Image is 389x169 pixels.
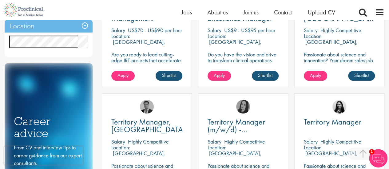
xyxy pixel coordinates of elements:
[252,71,279,81] a: Shortlist
[4,146,83,165] iframe: reCAPTCHA
[208,117,282,142] span: Territory Manager (m/w/d) - [GEOGRAPHIC_DATA]
[304,38,358,51] p: [GEOGRAPHIC_DATA], [GEOGRAPHIC_DATA]
[236,100,250,113] img: Anna Klemencic
[5,20,93,33] h3: Location
[369,149,387,167] img: Chatbot
[208,150,261,163] p: [GEOGRAPHIC_DATA], [GEOGRAPHIC_DATA]
[369,149,374,154] span: 1
[304,71,327,81] a: Apply
[111,27,125,34] span: Salary
[214,72,225,79] span: Apply
[14,115,83,139] h3: Career advice
[308,8,335,16] a: Upload CV
[208,38,261,51] p: [GEOGRAPHIC_DATA], [GEOGRAPHIC_DATA]
[304,52,375,69] p: Passionate about science and innovation? Your dream sales job as Territory Manager awaits!
[208,7,279,22] a: Clinical Process Excellence Manager
[243,8,259,16] a: Join us
[304,27,318,34] span: Salary
[224,27,275,34] p: US$9 - US$95 per hour
[111,38,165,51] p: [GEOGRAPHIC_DATA], [GEOGRAPHIC_DATA]
[224,138,265,145] p: Highly Competitive
[111,117,185,135] span: Territory Manager, [GEOGRAPHIC_DATA]
[208,27,221,34] span: Salary
[181,8,192,16] a: Jobs
[310,72,321,79] span: Apply
[304,118,375,126] a: Territory Manager
[140,100,154,113] img: Carl Gbolade
[111,118,182,133] a: Territory Manager, [GEOGRAPHIC_DATA]
[111,144,130,151] span: Location:
[304,7,375,22] a: Territory Manager - [GEOGRAPHIC_DATA], [GEOGRAPHIC_DATA]
[117,72,129,79] span: Apply
[304,150,358,163] p: [GEOGRAPHIC_DATA], [GEOGRAPHIC_DATA]
[208,144,226,151] span: Location:
[208,52,279,75] p: Do you have the vision and drive to transform clinical operations into models of excellence in a ...
[208,71,231,81] a: Apply
[156,71,182,81] a: Shortlist
[111,150,165,163] p: [GEOGRAPHIC_DATA], [GEOGRAPHIC_DATA]
[111,52,182,69] p: Are you ready to lead cutting-edge IRT projects that accelerate clinical breakthroughs in biotech?
[208,33,226,40] span: Location:
[208,118,279,133] a: Territory Manager (m/w/d) - [GEOGRAPHIC_DATA]
[111,33,130,40] span: Location:
[111,138,125,145] span: Salary
[128,27,182,34] p: US$70 - US$90 per hour
[320,27,361,34] p: Highly Competitive
[304,144,323,151] span: Location:
[304,138,318,145] span: Salary
[348,71,375,81] a: Shortlist
[111,71,135,81] a: Apply
[304,33,323,40] span: Location:
[320,138,361,145] p: Highly Competitive
[332,100,346,113] img: Indre Stankeviciute
[274,8,292,16] a: Contact
[304,117,361,127] span: Territory Manager
[208,138,221,145] span: Salary
[128,138,169,145] p: Highly Competitive
[111,7,182,22] a: IRT Project Management
[207,8,228,16] a: About us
